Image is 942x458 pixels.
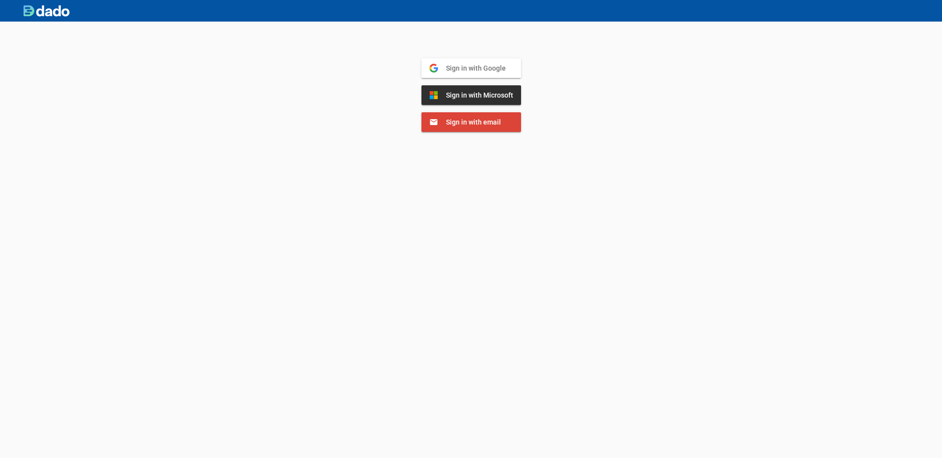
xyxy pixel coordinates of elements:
span: Sign in with Microsoft [438,91,513,100]
button: Sign in with email [421,112,521,132]
button: Sign in with Microsoft [421,85,521,105]
img: dado [24,5,70,17]
span: Sign in with Google [438,64,506,73]
button: Sign in with Google [421,58,521,78]
span: Sign in with email [438,118,501,127]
